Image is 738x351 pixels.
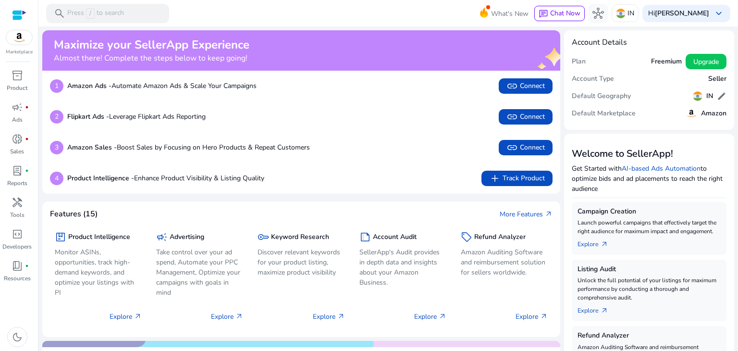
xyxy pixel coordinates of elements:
[55,247,142,298] p: Monitor ASINs, opportunities, track high-demand keywords, and optimize your listings with PI
[7,179,27,188] p: Reports
[134,313,142,320] span: arrow_outward
[373,233,417,241] h5: Account Audit
[258,247,344,277] p: Discover relevant keywords for your product listing, maximize product visibility
[686,108,697,119] img: amazon.svg
[506,80,518,92] span: link
[156,247,243,298] p: Take control over your ad spend, Automate your PPC Management, Optimize your campaigns with goals...
[2,242,32,251] p: Developers
[54,8,65,19] span: search
[67,173,264,183] p: Enhance Product Visibility & Listing Quality
[25,169,29,173] span: fiber_manual_record
[461,247,548,277] p: Amazon Auditing Software and reimbursement solution for sellers worldwide.
[693,91,702,101] img: in.svg
[550,9,580,18] span: Chat Now
[708,75,726,83] h5: Seller
[25,105,29,109] span: fiber_manual_record
[68,233,130,241] h5: Product Intelligence
[534,6,585,21] button: chatChat Now
[67,112,109,121] b: Flipkart Ads -
[67,81,257,91] p: Automate Amazon Ads & Scale Your Campaigns
[499,78,553,94] button: linkConnect
[12,165,23,176] span: lab_profile
[25,137,29,141] span: fiber_manual_record
[414,312,446,322] p: Explore
[578,302,616,315] a: Explorearrow_outward
[55,231,66,243] span: package
[12,331,23,343] span: dark_mode
[54,38,249,52] h2: Maximize your SellerApp Experience
[572,163,726,194] p: Get Started with to optimize bids and ad placements to reach the right audience
[50,110,63,124] p: 2
[572,38,627,47] h4: Account Details
[6,30,32,45] img: amazon.svg
[578,236,616,249] a: Explorearrow_outward
[592,8,604,19] span: hub
[717,91,726,101] span: edit
[545,210,553,218] span: arrow_outward
[86,8,95,19] span: /
[572,75,614,83] h5: Account Type
[439,313,446,320] span: arrow_outward
[110,312,142,322] p: Explore
[461,231,472,243] span: sell
[651,58,682,66] h5: Freemium
[686,54,726,69] button: Upgrade
[10,211,25,219] p: Tools
[12,115,23,124] p: Ads
[359,231,371,243] span: summarize
[713,8,725,19] span: keyboard_arrow_down
[506,111,545,123] span: Connect
[578,218,721,236] p: Launch powerful campaigns that effectively target the right audience for maximum impact and engag...
[589,4,608,23] button: hub
[235,313,243,320] span: arrow_outward
[627,5,634,22] p: IN
[539,9,548,19] span: chat
[25,264,29,268] span: fiber_manual_record
[578,265,721,274] h5: Listing Audit
[489,173,501,184] span: add
[572,58,586,66] h5: Plan
[499,140,553,155] button: linkConnect
[701,110,726,118] h5: Amazon
[506,80,545,92] span: Connect
[572,92,631,100] h5: Default Geography
[67,8,124,19] p: Press to search
[499,109,553,125] button: linkConnect
[258,231,269,243] span: key
[506,142,545,153] span: Connect
[170,233,204,241] h5: Advertising
[622,164,701,173] a: AI-based Ads Automation
[67,174,134,183] b: Product Intelligence -
[516,312,548,322] p: Explore
[616,9,626,18] img: in.svg
[67,142,310,152] p: Boost Sales by Focusing on Hero Products & Repeat Customers
[50,79,63,93] p: 1
[12,133,23,145] span: donut_small
[506,142,518,153] span: link
[572,110,636,118] h5: Default Marketplace
[156,231,168,243] span: campaign
[578,332,721,340] h5: Refund Analyzer
[67,81,111,90] b: Amazon Ads -
[578,276,721,302] p: Unlock the full potential of your listings for maximum performance by conducting a thorough and c...
[6,49,33,56] p: Marketplace
[655,9,709,18] b: [PERSON_NAME]
[12,197,23,208] span: handyman
[67,112,206,122] p: Leverage Flipkart Ads Reporting
[572,148,726,160] h3: Welcome to SellerApp!
[313,312,345,322] p: Explore
[481,171,553,186] button: addTrack Product
[50,172,63,185] p: 4
[50,210,98,219] h4: Features (15)
[491,5,529,22] span: What's New
[706,92,713,100] h5: IN
[601,240,608,248] span: arrow_outward
[12,70,23,81] span: inventory_2
[506,111,518,123] span: link
[648,10,709,17] p: Hi
[500,209,553,219] a: More Featuresarrow_outward
[12,260,23,272] span: book_4
[271,233,329,241] h5: Keyword Research
[4,274,31,283] p: Resources
[12,228,23,240] span: code_blocks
